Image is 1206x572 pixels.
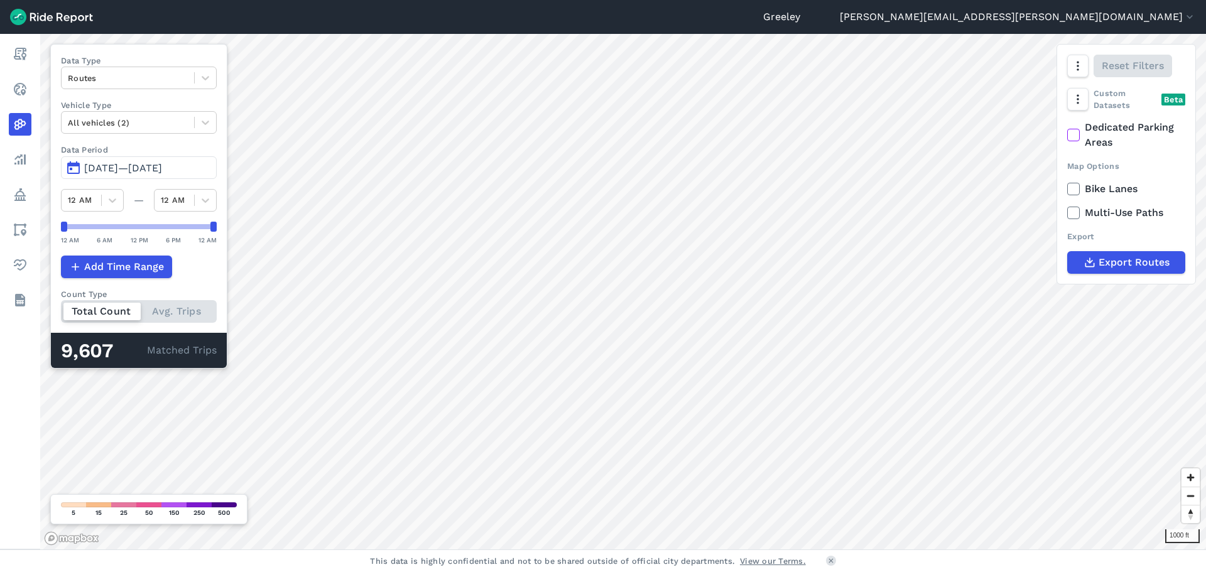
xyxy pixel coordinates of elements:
[44,531,99,546] a: Mapbox logo
[84,162,162,174] span: [DATE]—[DATE]
[97,234,112,246] div: 6 AM
[1099,255,1170,270] span: Export Routes
[1161,94,1185,105] div: Beta
[763,9,800,24] a: Greeley
[9,289,31,311] a: Datasets
[51,333,227,368] div: Matched Trips
[61,156,217,179] button: [DATE]—[DATE]
[840,9,1196,24] button: [PERSON_NAME][EMAIL_ADDRESS][PERSON_NAME][DOMAIN_NAME]
[61,55,217,67] label: Data Type
[9,183,31,206] a: Policy
[1067,230,1185,242] div: Export
[10,9,93,25] img: Ride Report
[9,78,31,100] a: Realtime
[124,193,154,208] div: —
[1067,251,1185,274] button: Export Routes
[9,254,31,276] a: Health
[1094,55,1172,77] button: Reset Filters
[198,234,217,246] div: 12 AM
[1182,468,1200,487] button: Zoom in
[84,259,164,274] span: Add Time Range
[1182,487,1200,505] button: Zoom out
[1067,160,1185,172] div: Map Options
[40,34,1206,549] canvas: Map
[1067,205,1185,220] label: Multi-Use Paths
[61,343,147,359] div: 9,607
[1182,505,1200,523] button: Reset bearing to north
[61,99,217,111] label: Vehicle Type
[1067,120,1185,150] label: Dedicated Parking Areas
[1165,529,1200,543] div: 1000 ft
[61,288,217,300] div: Count Type
[740,555,806,567] a: View our Terms.
[1102,58,1164,73] span: Reset Filters
[9,148,31,171] a: Analyze
[61,256,172,278] button: Add Time Range
[9,43,31,65] a: Report
[9,219,31,241] a: Areas
[61,144,217,156] label: Data Period
[9,113,31,136] a: Heatmaps
[1067,87,1185,111] div: Custom Datasets
[61,234,79,246] div: 12 AM
[166,234,181,246] div: 6 PM
[1067,181,1185,197] label: Bike Lanes
[131,234,148,246] div: 12 PM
